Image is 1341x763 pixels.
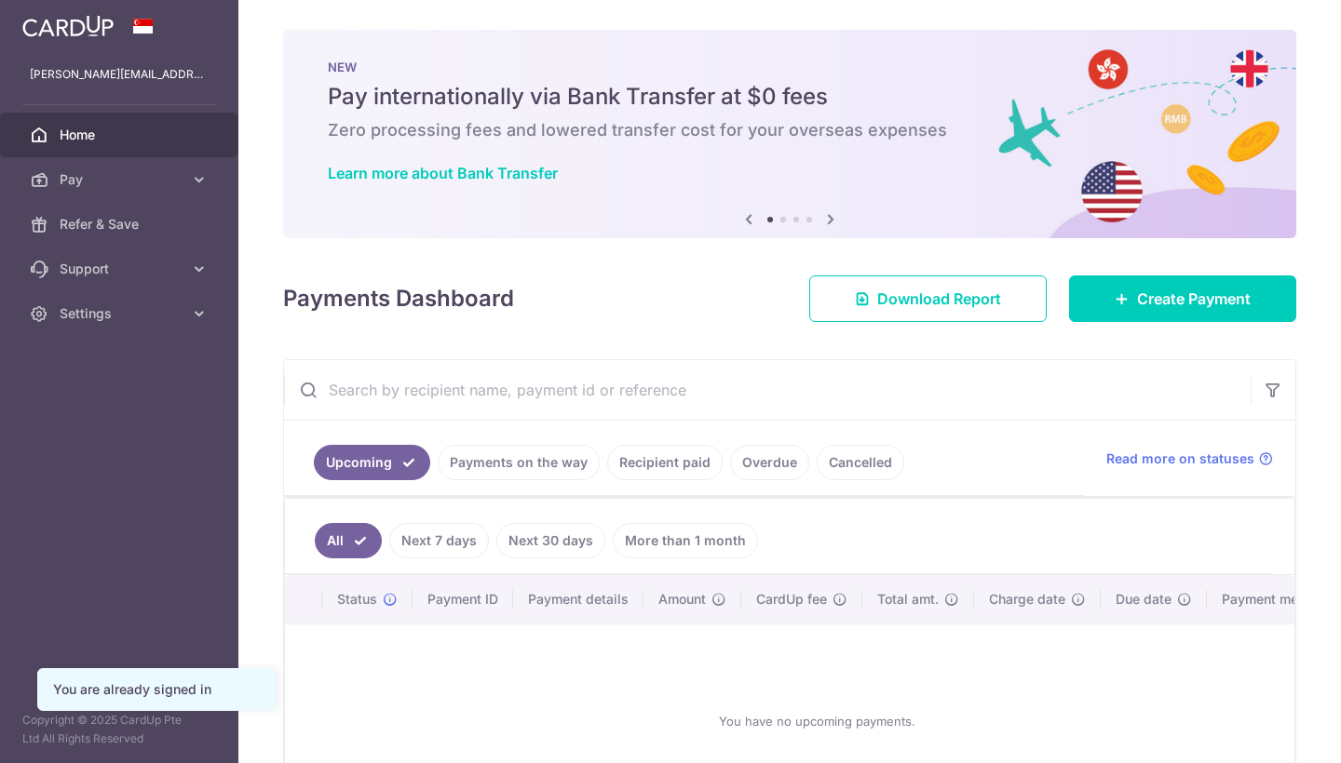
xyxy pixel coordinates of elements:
[513,575,643,623] th: Payment details
[60,260,183,278] span: Support
[283,282,514,315] h4: Payments Dashboard
[60,126,183,144] span: Home
[1106,449,1254,468] span: Read more on statuses
[60,170,183,189] span: Pay
[284,360,1251,420] input: Search by recipient name, payment id or reference
[817,445,904,480] a: Cancelled
[328,82,1252,112] h5: Pay internationally via Bank Transfer at $0 fees
[496,523,605,558] a: Next 30 days
[658,590,706,609] span: Amount
[53,680,260,699] div: You are already signed in
[756,590,827,609] span: CardUp fee
[22,15,114,37] img: CardUp
[1137,288,1251,310] span: Create Payment
[877,590,939,609] span: Total amt.
[413,575,513,623] th: Payment ID
[328,60,1252,74] p: NEW
[607,445,723,480] a: Recipient paid
[60,304,183,323] span: Settings
[809,275,1047,322] a: Download Report
[989,590,1065,609] span: Charge date
[1069,275,1296,322] a: Create Payment
[283,30,1296,238] img: Bank transfer banner
[613,523,758,558] a: More than 1 month
[337,590,377,609] span: Status
[315,523,382,558] a: All
[438,445,600,480] a: Payments on the way
[877,288,1001,310] span: Download Report
[328,119,1252,141] h6: Zero processing fees and lowered transfer cost for your overseas expenses
[389,523,489,558] a: Next 7 days
[1106,449,1273,468] a: Read more on statuses
[328,164,558,182] a: Learn more about Bank Transfer
[30,65,209,84] p: [PERSON_NAME][EMAIL_ADDRESS][DOMAIN_NAME]
[730,445,809,480] a: Overdue
[314,445,430,480] a: Upcoming
[1116,590,1172,609] span: Due date
[60,215,183,234] span: Refer & Save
